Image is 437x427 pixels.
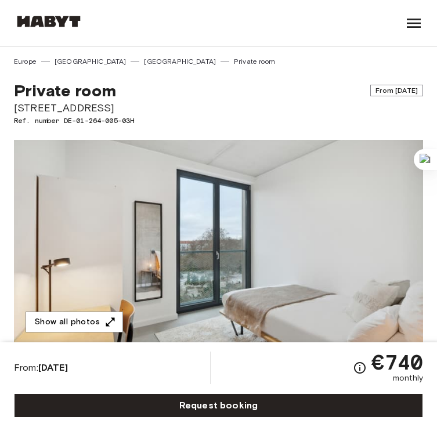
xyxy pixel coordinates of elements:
span: Ref. number DE-01-264-005-03H [14,115,423,126]
b: [DATE] [38,362,68,373]
a: Europe [14,56,37,67]
svg: Check cost overview for full price breakdown. Please note that discounts apply to new joiners onl... [353,361,367,375]
span: [STREET_ADDRESS] [14,100,423,115]
span: Private room [14,81,116,100]
span: monthly [393,372,423,384]
a: Private room [234,56,275,67]
button: Show all photos [26,312,123,333]
a: Request booking [14,393,423,418]
img: Habyt [14,16,84,27]
span: €740 [371,352,423,372]
span: From: [14,361,68,374]
span: From [DATE] [370,85,423,96]
img: Marketing picture of unit DE-01-264-005-03H [14,140,423,344]
a: [GEOGRAPHIC_DATA] [55,56,127,67]
a: [GEOGRAPHIC_DATA] [144,56,216,67]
